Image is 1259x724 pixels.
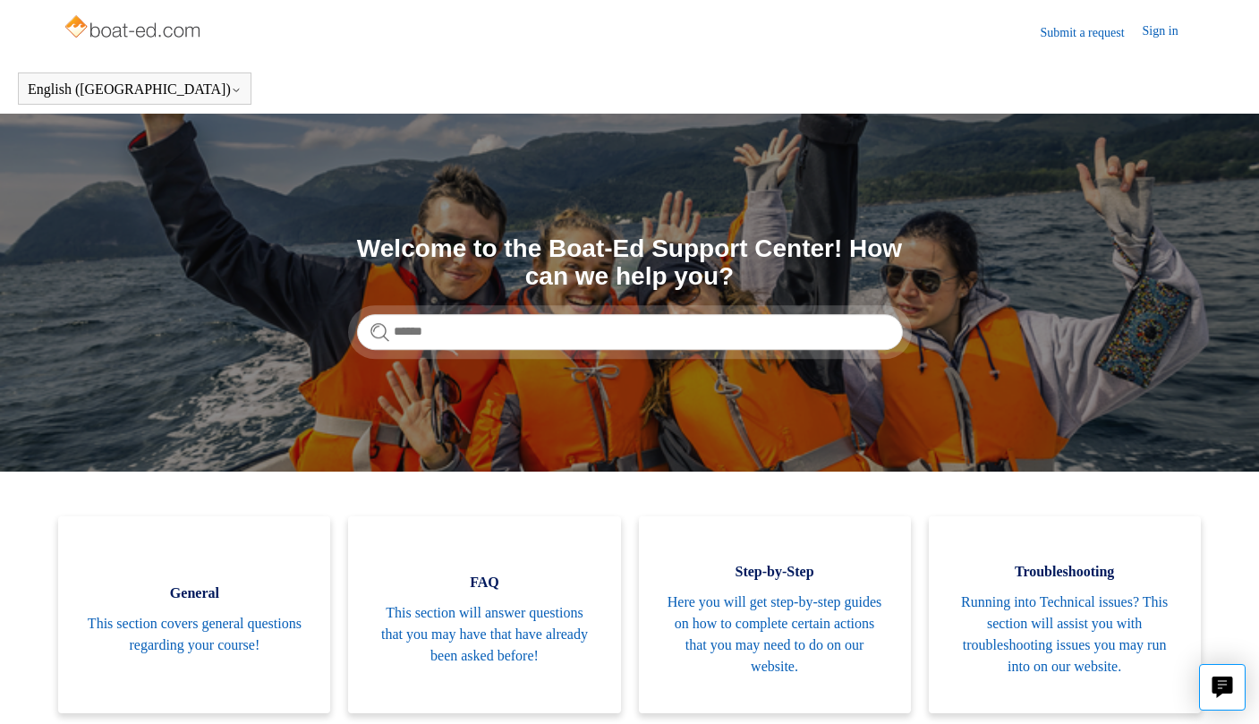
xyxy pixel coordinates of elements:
[666,592,884,677] span: Here you will get step-by-step guides on how to complete certain actions that you may need to do ...
[1199,664,1246,711] button: Live chat
[1143,21,1196,43] a: Sign in
[85,583,303,604] span: General
[348,516,620,713] a: FAQ This section will answer questions that you may have that have already been asked before!
[666,561,884,583] span: Step-by-Step
[375,602,593,667] span: This section will answer questions that you may have that have already been asked before!
[1040,23,1142,42] a: Submit a request
[956,592,1174,677] span: Running into Technical issues? This section will assist you with troubleshooting issues you may r...
[63,11,205,47] img: Boat-Ed Help Center home page
[357,314,903,350] input: Search
[639,516,911,713] a: Step-by-Step Here you will get step-by-step guides on how to complete certain actions that you ma...
[28,81,242,98] button: English ([GEOGRAPHIC_DATA])
[929,516,1201,713] a: Troubleshooting Running into Technical issues? This section will assist you with troubleshooting ...
[956,561,1174,583] span: Troubleshooting
[85,613,303,656] span: This section covers general questions regarding your course!
[58,516,330,713] a: General This section covers general questions regarding your course!
[357,235,903,291] h1: Welcome to the Boat-Ed Support Center! How can we help you?
[375,572,593,593] span: FAQ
